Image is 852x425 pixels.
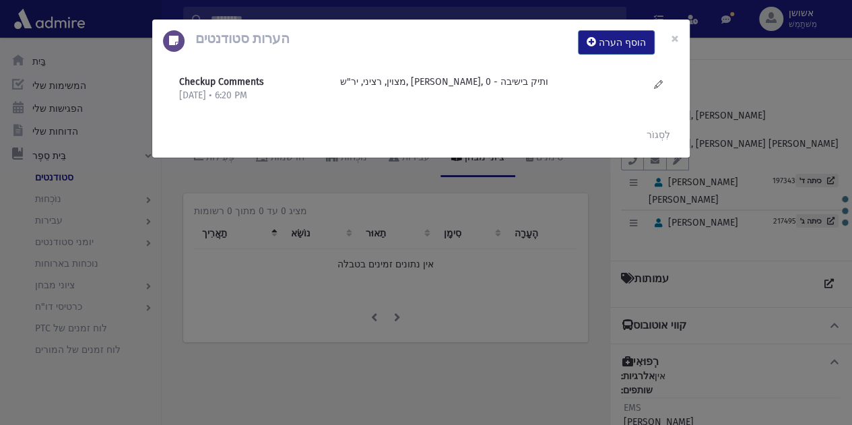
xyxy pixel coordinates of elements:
button: לִסְגוֹר [660,20,690,57]
font: × [671,29,679,48]
b: Checkup Comments [179,76,264,88]
font: הוסף הערה [599,37,646,48]
p: מצוין, רציני, יר"ש, [PERSON_NAME], ותיק בישיבה - 0 [340,75,628,89]
font: הערות סטודנטים [195,30,290,46]
button: לִסְגוֹר [638,123,679,147]
button: הוסף הערה [578,30,655,55]
font: לִסְגוֹר [647,129,670,141]
p: [DATE] • 6:20 PM [179,89,327,102]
